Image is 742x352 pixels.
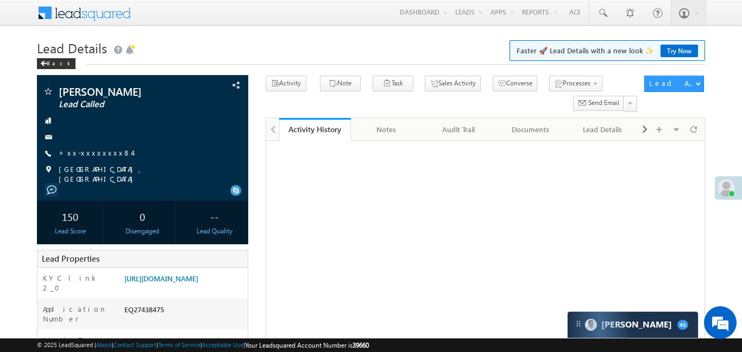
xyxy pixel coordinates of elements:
[245,341,369,349] span: Your Leadsquared Account Number is
[287,124,343,134] div: Activity History
[59,148,132,157] a: +xx-xxxxxxxx84
[567,118,638,141] a: Lead Details
[112,226,173,236] div: Disengaged
[42,253,99,264] span: Lead Properties
[40,226,100,236] div: Lead Score
[661,45,698,57] a: Try Now
[493,76,537,91] button: Converse
[423,118,495,141] a: Audit Trail
[114,341,156,348] a: Contact Support
[517,45,698,56] span: Faster 🚀 Lead Details with a new look ✨
[158,341,200,348] a: Terms of Service
[425,76,481,91] button: Sales Activity
[563,79,590,87] span: Processes
[96,341,112,348] a: About
[184,226,245,236] div: Lead Quality
[40,206,100,226] div: 150
[585,319,597,331] img: Carter
[59,86,189,97] span: [PERSON_NAME]
[43,335,99,345] label: Lead Type
[432,123,485,136] div: Audit Trail
[59,99,189,110] span: Lead Called
[495,118,567,141] a: Documents
[353,341,369,349] span: 39660
[37,340,369,350] span: © 2025 LeadSquared | | | | |
[43,273,114,293] label: KYC link 2_0
[202,341,243,348] a: Acceptable Use
[649,78,695,88] div: Lead Actions
[575,123,628,136] div: Lead Details
[122,335,248,350] div: ORGANIC
[601,319,672,330] span: Carter
[122,304,248,319] div: EQ27438475
[184,206,245,226] div: --
[549,76,602,91] button: Processes
[279,118,351,141] a: Activity History
[567,311,699,338] div: carter-dragCarter[PERSON_NAME]45
[573,96,624,112] button: Send Email
[373,76,413,91] button: Task
[588,98,619,108] span: Send Email
[124,274,198,283] a: [URL][DOMAIN_NAME]
[37,58,81,67] a: Back
[59,164,229,184] span: [GEOGRAPHIC_DATA], [GEOGRAPHIC_DATA]
[37,39,107,57] span: Lead Details
[644,76,704,92] button: Lead Actions
[37,58,76,69] div: Back
[504,123,557,136] div: Documents
[43,304,114,324] label: Application Number
[266,76,306,91] button: Activity
[112,206,173,226] div: 0
[351,118,423,141] a: Notes
[320,76,361,91] button: Note
[360,123,413,136] div: Notes
[574,319,583,328] img: carter-drag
